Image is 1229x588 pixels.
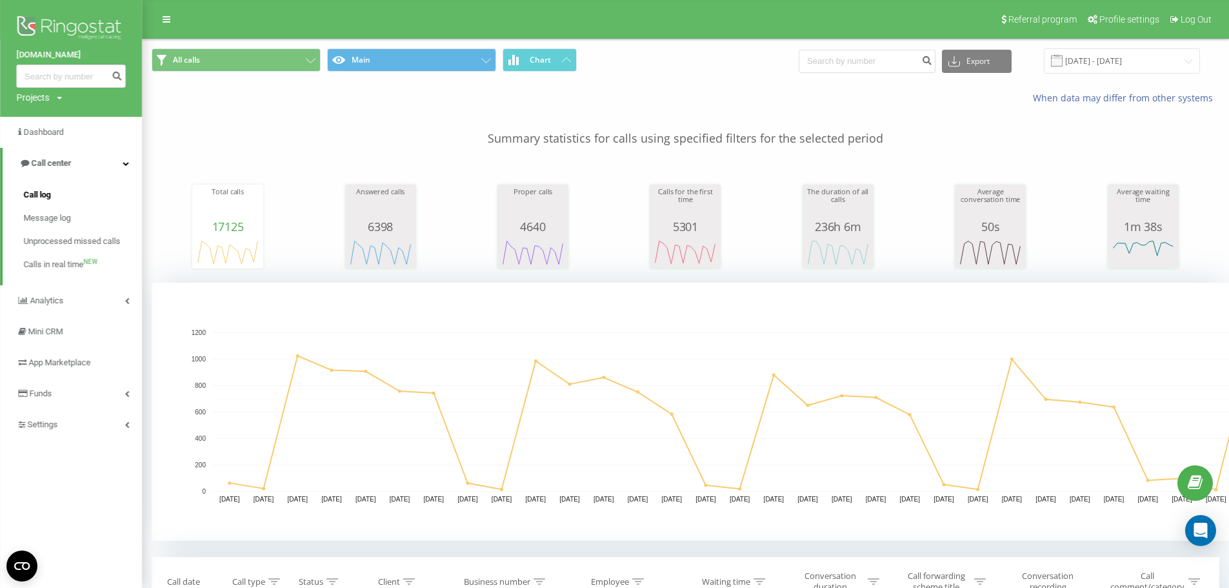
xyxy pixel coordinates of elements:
[1035,496,1056,503] text: [DATE]
[1070,496,1090,503] text: [DATE]
[29,389,52,398] span: Funds
[934,496,954,503] text: [DATE]
[16,65,126,88] input: Search by number
[23,212,70,225] span: Message log
[195,233,260,272] svg: A chart.
[423,496,444,503] text: [DATE]
[348,233,413,272] svg: A chart.
[628,496,648,503] text: [DATE]
[1008,14,1077,25] span: Referral program
[23,230,142,253] a: Unprocessed missed calls
[6,551,37,582] button: Open CMP widget
[195,188,260,220] div: Total calls
[501,233,565,272] svg: A chart.
[23,253,142,276] a: Calls in real timeNEW
[559,496,580,503] text: [DATE]
[457,496,478,503] text: [DATE]
[1033,92,1219,104] a: When data may differ from other systems
[390,496,410,503] text: [DATE]
[797,496,818,503] text: [DATE]
[348,220,413,233] div: 6398
[195,435,206,442] text: 400
[232,576,265,587] div: Call type
[942,50,1012,73] button: Export
[195,382,206,389] text: 800
[1099,14,1159,25] span: Profile settings
[653,233,717,272] svg: A chart.
[661,496,682,503] text: [DATE]
[219,496,240,503] text: [DATE]
[503,48,577,72] button: Chart
[16,48,126,61] a: [DOMAIN_NAME]
[1181,14,1212,25] span: Log Out
[653,220,717,233] div: 5301
[321,496,342,503] text: [DATE]
[3,148,142,179] a: Call center
[288,496,308,503] text: [DATE]
[799,50,935,73] input: Search by number
[968,496,988,503] text: [DATE]
[958,233,1023,272] svg: A chart.
[1172,496,1192,503] text: [DATE]
[730,496,750,503] text: [DATE]
[1138,496,1159,503] text: [DATE]
[348,188,413,220] div: Answered calls
[1002,496,1023,503] text: [DATE]
[526,496,546,503] text: [DATE]
[16,91,49,104] div: Projects
[23,183,142,207] a: Call log
[23,207,142,230] a: Message log
[695,496,716,503] text: [DATE]
[899,496,920,503] text: [DATE]
[958,188,1023,220] div: Average conversation time
[702,576,750,587] div: Waiting time
[501,220,565,233] div: 4640
[1111,220,1175,233] div: 1m 38s
[806,188,870,220] div: The duration of all calls
[27,420,57,429] span: Settings
[1206,496,1226,503] text: [DATE]
[492,496,512,503] text: [DATE]
[806,233,870,272] svg: A chart.
[30,296,63,305] span: Analytics
[152,48,321,72] button: All calls
[764,496,784,503] text: [DATE]
[530,56,551,65] span: Chart
[192,356,206,363] text: 1000
[167,576,200,587] div: Call date
[327,48,496,72] button: Main
[806,220,870,233] div: 236h 6m
[31,158,71,168] span: Call center
[378,576,400,587] div: Client
[832,496,852,503] text: [DATE]
[28,358,90,367] span: App Marketplace
[195,461,206,469] text: 200
[1111,233,1175,272] svg: A chart.
[299,576,323,587] div: Status
[192,329,206,336] text: 1200
[195,409,206,416] text: 600
[653,188,717,220] div: Calls for the first time
[195,220,260,233] div: 17125
[23,127,63,137] span: Dashboard
[1104,496,1124,503] text: [DATE]
[1111,188,1175,220] div: Average waiting time
[254,496,274,503] text: [DATE]
[1185,515,1216,546] div: Open Intercom Messenger
[501,188,565,220] div: Proper calls
[16,13,126,45] img: Ringostat logo
[152,105,1219,147] p: Summary statistics for calls using specified filters for the selected period
[28,327,63,336] span: Mini CRM
[355,496,376,503] text: [DATE]
[173,55,200,65] span: All calls
[23,235,120,248] span: Unprocessed missed calls
[202,488,206,495] text: 0
[594,496,614,503] text: [DATE]
[866,496,886,503] text: [DATE]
